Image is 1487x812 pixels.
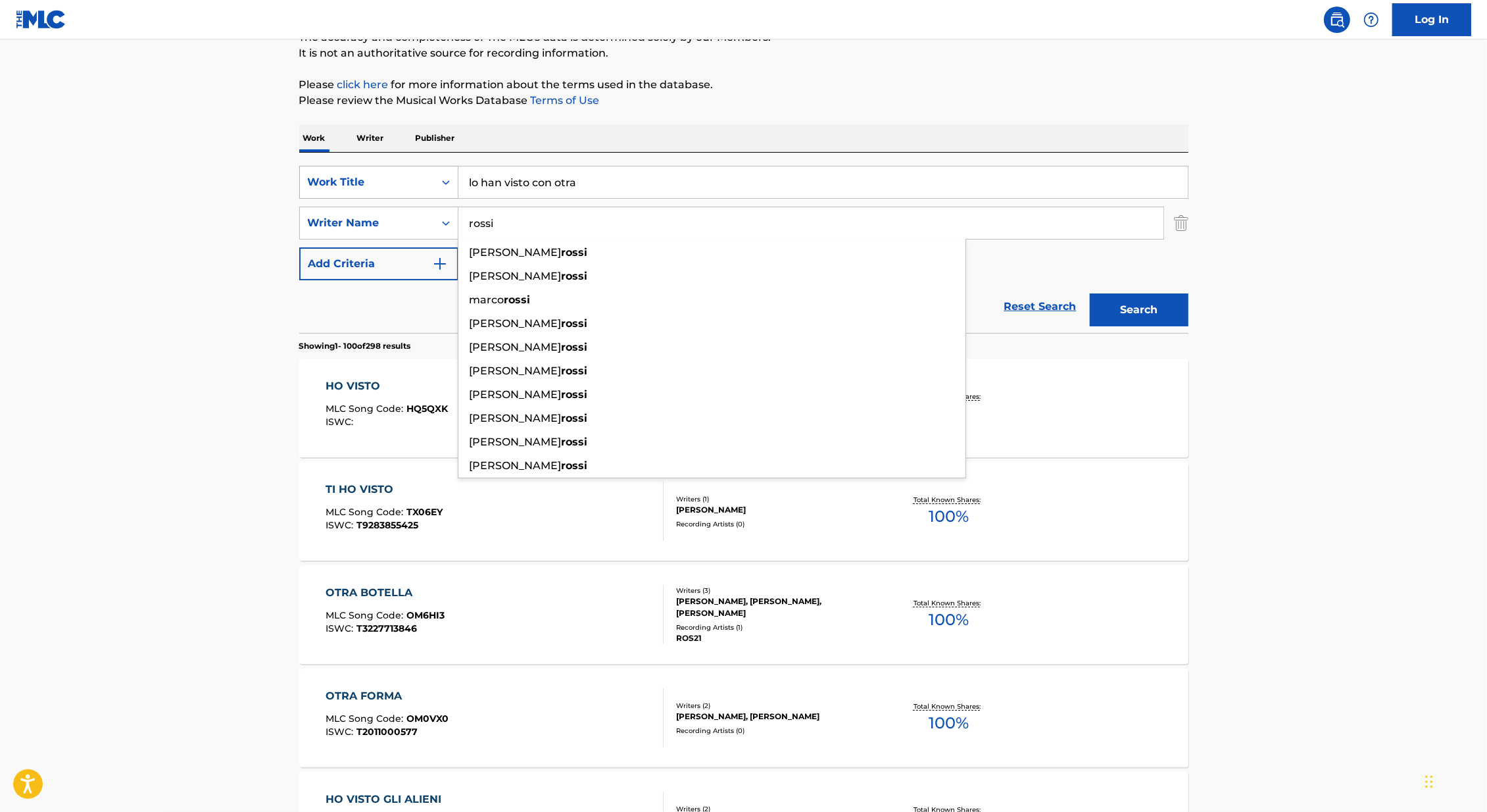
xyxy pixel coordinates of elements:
span: [PERSON_NAME] [470,388,562,401]
span: T2011000577 [356,726,418,738]
span: MLC Song Code : [326,713,406,724]
div: Writers ( 2 ) [676,701,875,711]
span: marco [470,293,504,306]
span: 100 % [929,711,969,735]
strong: rossi [562,436,588,448]
p: Showing 1 - 100 of 298 results [299,340,411,352]
img: MLC Logo [16,10,66,29]
p: Please review the Musical Works Database [299,93,1188,109]
div: Recording Artists ( 1 ) [676,622,875,632]
p: Total Known Shares: [914,495,984,505]
span: ISWC : [326,519,356,531]
span: OM0VX0 [406,713,449,724]
div: Recording Artists ( 0 ) [676,519,875,529]
iframe: Chat Widget [1421,749,1487,812]
span: [PERSON_NAME] [470,436,562,448]
a: OTRA BOTELLAMLC Song Code:OM6HI3ISWC:T3227713846Writers (3)[PERSON_NAME], [PERSON_NAME], [PERSON_... [299,565,1188,664]
p: Publisher [412,124,459,152]
strong: rossi [562,459,588,472]
span: T9283855425 [356,519,418,531]
span: [PERSON_NAME] [470,270,562,282]
a: click here [337,78,389,91]
img: Delete Criterion [1174,207,1188,240]
div: [PERSON_NAME] [676,504,875,516]
strong: rossi [504,293,531,306]
strong: rossi [562,365,588,377]
span: [PERSON_NAME] [470,317,562,330]
span: MLC Song Code : [326,403,406,415]
div: OTRA FORMA [326,688,449,704]
span: [PERSON_NAME] [470,459,562,472]
div: Help [1358,7,1384,33]
strong: rossi [562,341,588,353]
span: [PERSON_NAME] [470,365,562,377]
p: Please for more information about the terms used in the database. [299,77,1188,93]
a: Log In [1392,3,1471,36]
div: ROS21 [676,632,875,644]
div: Writers ( 1 ) [676,494,875,504]
a: TI HO VISTOMLC Song Code:TX06EYISWC:T9283855425Writers (1)[PERSON_NAME]Recording Artists (0)Total... [299,462,1188,561]
p: Work [299,124,329,152]
span: ISWC : [326,416,356,428]
p: It is not an authoritative source for recording information. [299,45,1188,61]
span: TX06EY [406,506,443,518]
strong: rossi [562,246,588,259]
div: HO VISTO [326,378,448,394]
span: ISWC : [326,726,356,738]
img: 9d2ae6d4665cec9f34b9.svg [432,256,448,272]
a: HO VISTOMLC Song Code:HQ5QXKISWC:Writers (3)[PERSON_NAME] [PERSON_NAME], [PERSON_NAME]Recording A... [299,359,1188,457]
span: 100 % [929,608,969,632]
div: Drag [1425,762,1433,801]
span: MLC Song Code : [326,506,406,518]
div: [PERSON_NAME], [PERSON_NAME] [676,711,875,723]
div: [PERSON_NAME], [PERSON_NAME], [PERSON_NAME] [676,596,875,619]
div: HO VISTO GLI ALIENI [326,792,448,807]
p: Total Known Shares: [914,701,984,711]
a: Public Search [1324,7,1350,33]
strong: rossi [562,412,588,424]
span: [PERSON_NAME] [470,412,562,424]
p: Total Known Shares: [914,598,984,608]
div: TI HO VISTO [326,482,443,497]
span: OM6HI3 [406,609,445,621]
button: Add Criteria [299,247,458,280]
img: search [1329,12,1345,28]
div: Recording Artists ( 0 ) [676,726,875,736]
strong: rossi [562,317,588,330]
span: MLC Song Code : [326,609,406,621]
div: OTRA BOTELLA [326,585,445,601]
a: Terms of Use [528,94,600,107]
span: HQ5QXK [406,403,448,415]
a: Reset Search [998,292,1083,321]
span: ISWC : [326,622,356,634]
a: OTRA FORMAMLC Song Code:OM0VX0ISWC:T2011000577Writers (2)[PERSON_NAME], [PERSON_NAME]Recording Ar... [299,669,1188,767]
span: 100 % [929,505,969,528]
p: Writer [353,124,388,152]
span: [PERSON_NAME] [470,341,562,353]
span: T3227713846 [356,622,417,634]
div: Work Title [308,174,426,190]
img: help [1363,12,1379,28]
span: [PERSON_NAME] [470,246,562,259]
div: Writer Name [308,215,426,231]
strong: rossi [562,270,588,282]
button: Search [1090,293,1188,326]
div: Writers ( 3 ) [676,586,875,596]
strong: rossi [562,388,588,401]
form: Search Form [299,166,1188,333]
